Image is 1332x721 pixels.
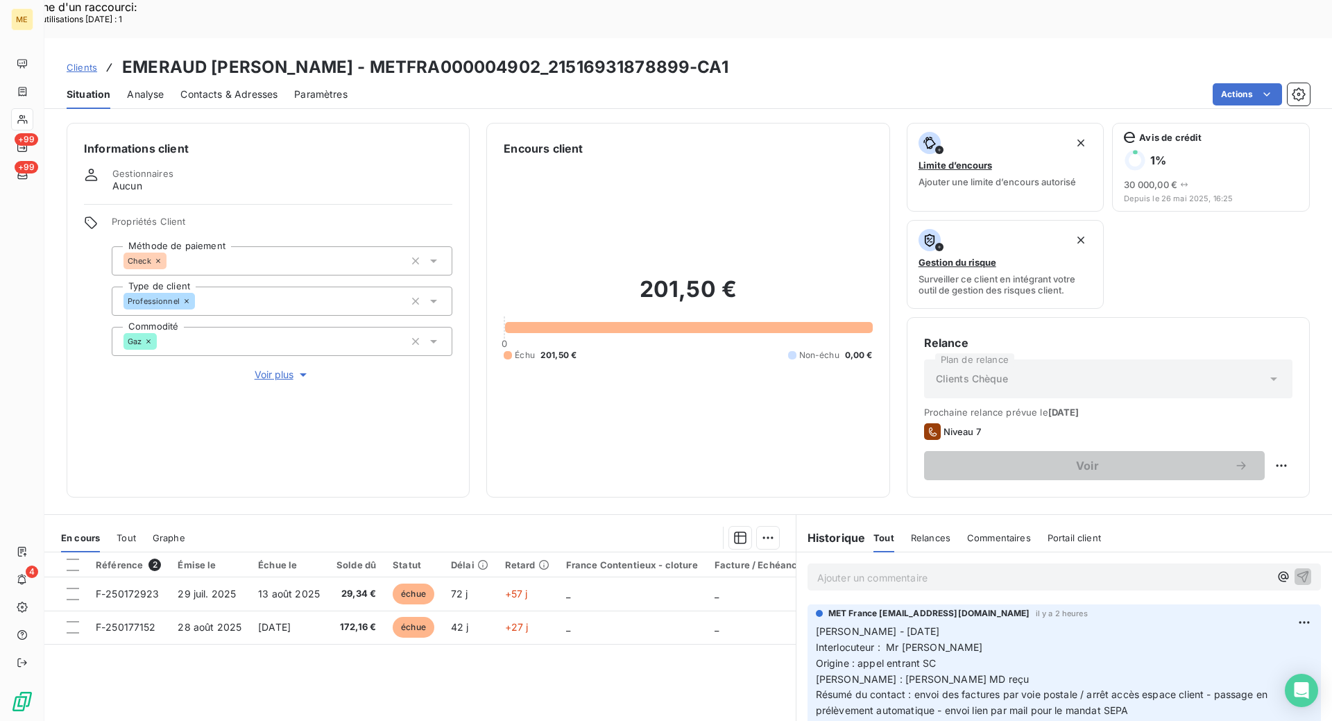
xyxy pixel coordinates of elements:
[84,140,452,157] h6: Informations client
[178,588,236,600] span: 29 juil. 2025
[924,451,1265,480] button: Voir
[112,179,142,193] span: Aucun
[15,133,38,146] span: +99
[336,559,376,570] div: Solde dû
[796,529,866,546] h6: Historique
[1036,609,1088,618] span: il y a 2 heures
[936,372,1008,386] span: Clients Chèque
[816,625,939,637] span: [PERSON_NAME] - [DATE]
[294,87,348,101] span: Paramètres
[967,532,1031,543] span: Commentaires
[180,87,277,101] span: Contacts & Adresses
[715,559,810,570] div: Facture / Echéancier
[128,337,142,346] span: Gaz
[258,559,320,570] div: Échue le
[258,621,291,633] span: [DATE]
[153,532,185,543] span: Graphe
[178,621,241,633] span: 28 août 2025
[566,559,698,570] div: France Contentieux - cloture
[393,559,434,570] div: Statut
[61,532,100,543] span: En cours
[117,532,136,543] span: Tout
[195,295,206,307] input: Ajouter une valeur
[451,621,469,633] span: 42 j
[255,368,310,382] span: Voir plus
[96,621,156,633] span: F-250177152
[505,559,549,570] div: Retard
[122,55,728,80] h3: EMERAUD [PERSON_NAME] - METFRA000004902_21516931878899-CA1
[816,641,983,653] span: Interlocuteur : Mr [PERSON_NAME]
[828,607,1030,620] span: MET France [EMAIL_ADDRESS][DOMAIN_NAME]
[128,257,151,265] span: Check
[919,257,996,268] span: Gestion du risque
[1150,153,1166,167] h6: 1 %
[178,559,241,570] div: Émise le
[166,255,178,267] input: Ajouter une valeur
[505,621,529,633] span: +27 j
[816,673,1030,685] span: [PERSON_NAME] : [PERSON_NAME] MD reçu
[504,275,872,317] h2: 201,50 €
[873,532,894,543] span: Tout
[919,176,1076,187] span: Ajouter une limite d’encours autorisé
[393,584,434,604] span: échue
[112,168,173,179] span: Gestionnaires
[157,335,168,348] input: Ajouter une valeur
[67,60,97,74] a: Clients
[128,297,180,305] span: Professionnel
[540,349,577,362] span: 201,50 €
[148,559,161,571] span: 2
[919,160,992,171] span: Limite d’encours
[504,140,583,157] h6: Encours client
[907,123,1104,212] button: Limite d’encoursAjouter une limite d’encours autorisé
[393,617,434,638] span: échue
[1124,194,1298,203] span: Depuis le 26 mai 2025, 16:25
[715,588,719,600] span: _
[15,161,38,173] span: +99
[26,566,38,578] span: 4
[816,688,1271,716] span: Résumé du contact : envoi des factures par voie postale / arrêt accès espace client - passage en ...
[845,349,873,362] span: 0,00 €
[816,657,937,669] span: Origine : appel entrant SC
[515,349,535,362] span: Échu
[566,621,570,633] span: _
[127,87,164,101] span: Analyse
[112,216,452,235] span: Propriétés Client
[799,349,839,362] span: Non-échu
[1139,132,1202,143] span: Avis de crédit
[911,532,950,543] span: Relances
[566,588,570,600] span: _
[924,334,1292,351] h6: Relance
[941,460,1234,471] span: Voir
[502,338,507,349] span: 0
[943,426,981,437] span: Niveau 7
[336,587,376,601] span: 29,34 €
[11,690,33,713] img: Logo LeanPay
[67,62,97,73] span: Clients
[919,273,1093,296] span: Surveiller ce client en intégrant votre outil de gestion des risques client.
[1124,179,1177,190] span: 30 000,00 €
[505,588,528,600] span: +57 j
[1048,532,1101,543] span: Portail client
[112,367,452,382] button: Voir plus
[715,621,719,633] span: _
[96,559,161,571] div: Référence
[96,588,160,600] span: F-250172923
[451,559,488,570] div: Délai
[1048,407,1079,418] span: [DATE]
[1285,674,1318,707] div: Open Intercom Messenger
[67,87,110,101] span: Situation
[1213,83,1282,105] button: Actions
[451,588,468,600] span: 72 j
[924,407,1292,418] span: Prochaine relance prévue le
[258,588,320,600] span: 13 août 2025
[907,220,1104,309] button: Gestion du risqueSurveiller ce client en intégrant votre outil de gestion des risques client.
[336,620,376,634] span: 172,16 €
